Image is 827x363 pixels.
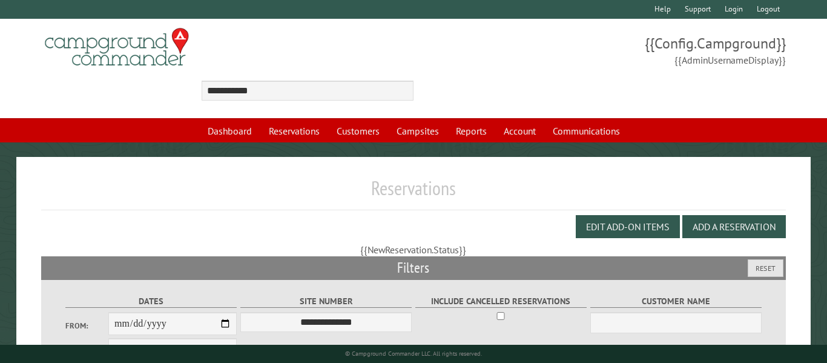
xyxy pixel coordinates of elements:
[65,295,237,308] label: Dates
[545,119,627,142] a: Communications
[41,24,193,71] img: Campground Commander
[329,119,387,142] a: Customers
[41,176,785,210] h1: Reservations
[576,215,680,238] button: Edit Add-on Items
[200,119,259,142] a: Dashboard
[682,215,786,238] button: Add a Reservation
[41,243,785,256] div: {{NewReservation.Status}}
[345,350,482,358] small: © Campground Commander LLC. All rights reserved.
[389,119,446,142] a: Campsites
[748,259,783,277] button: Reset
[590,295,762,308] label: Customer Name
[496,119,543,142] a: Account
[65,320,108,331] label: From:
[41,256,785,279] h2: Filters
[240,295,412,308] label: Site Number
[262,119,327,142] a: Reservations
[413,33,786,67] span: {{Config.Campground}} {{AdminUsernameDisplay}}
[449,119,494,142] a: Reports
[415,295,587,308] label: Include Cancelled Reservations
